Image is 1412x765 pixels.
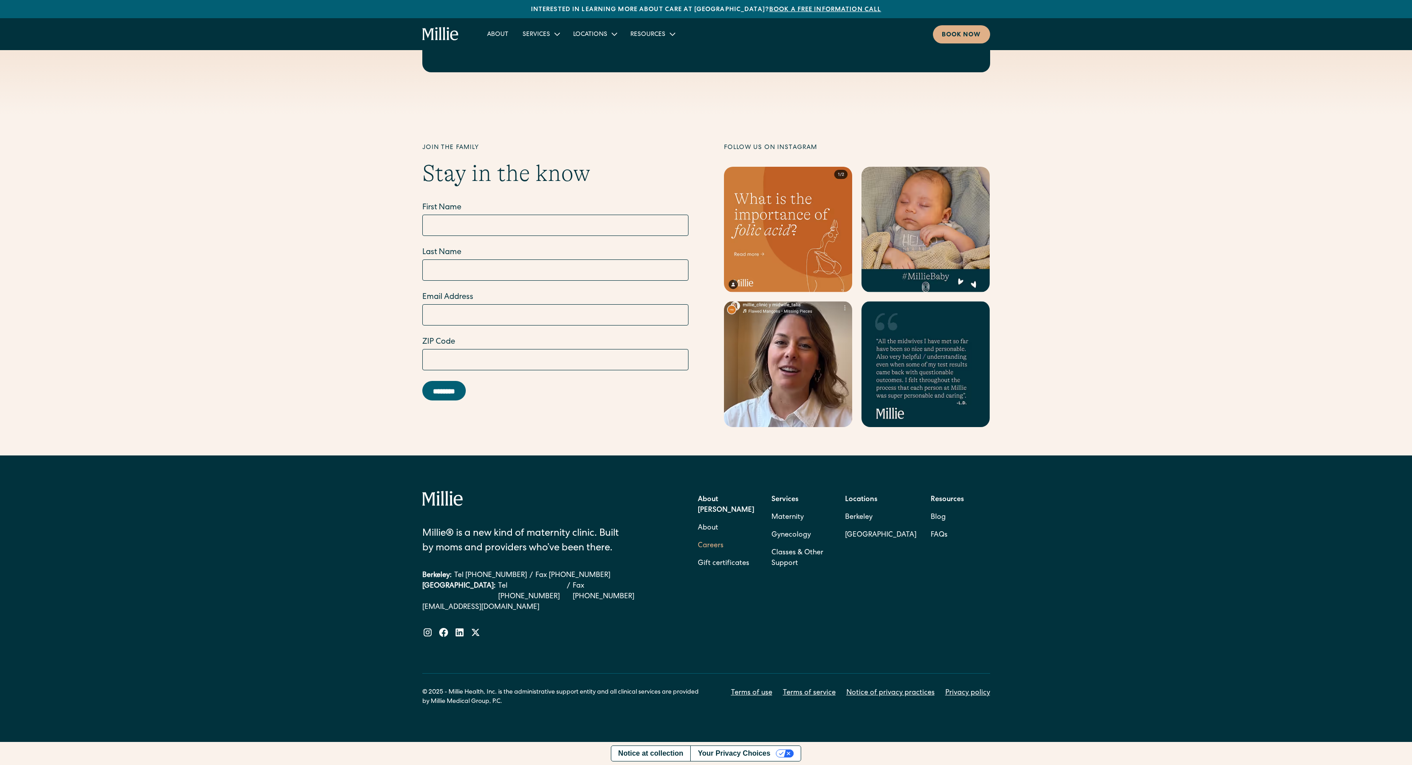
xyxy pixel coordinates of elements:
[630,30,665,39] div: Resources
[771,544,831,573] a: Classes & Other Support
[933,25,990,43] a: Book now
[523,30,550,39] div: Services
[573,30,607,39] div: Locations
[422,27,459,41] a: home
[422,336,688,348] label: ZIP Code
[611,746,691,761] a: Notice at collection
[422,202,688,400] form: Email Form
[783,688,836,698] a: Terms of service
[690,746,801,761] button: Your Privacy Choices
[422,202,688,214] label: First Name
[698,519,718,537] a: About
[530,570,533,581] div: /
[771,496,798,503] strong: Services
[845,496,877,503] strong: Locations
[567,581,570,602] div: /
[422,688,706,706] div: © 2025 - Millie Health, Inc. is the administrative support entity and all clinical services are p...
[771,509,804,526] a: Maternity
[942,31,981,40] div: Book now
[845,509,916,526] a: Berkeley
[422,143,688,153] div: Join the family
[623,27,681,41] div: Resources
[845,526,916,544] a: [GEOGRAPHIC_DATA]
[422,570,452,581] div: Berkeley:
[454,570,527,581] a: Tel [PHONE_NUMBER]
[945,688,990,698] a: Privacy policy
[769,7,881,13] a: Book a free information call
[422,527,631,556] div: Millie® is a new kind of maternity clinic. Built by moms and providers who’ve been there.
[771,526,811,544] a: Gynecology
[515,27,566,41] div: Services
[498,581,565,602] a: Tel [PHONE_NUMBER]
[422,602,641,613] a: [EMAIL_ADDRESS][DOMAIN_NAME]
[422,160,688,187] h2: Stay in the know
[724,143,990,153] div: Follow us on Instagram
[731,688,772,698] a: Terms of use
[931,496,964,503] strong: Resources
[846,688,935,698] a: Notice of privacy practices
[698,555,749,573] a: Gift certificates
[931,509,946,526] a: Blog
[535,570,610,581] a: Fax [PHONE_NUMBER]
[422,291,688,303] label: Email Address
[698,496,754,514] strong: About [PERSON_NAME]
[566,27,623,41] div: Locations
[480,27,515,41] a: About
[931,526,948,544] a: FAQs
[422,581,496,602] div: [GEOGRAPHIC_DATA]:
[698,537,724,555] a: Careers
[422,247,688,259] label: Last Name
[573,581,641,602] a: Fax [PHONE_NUMBER]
